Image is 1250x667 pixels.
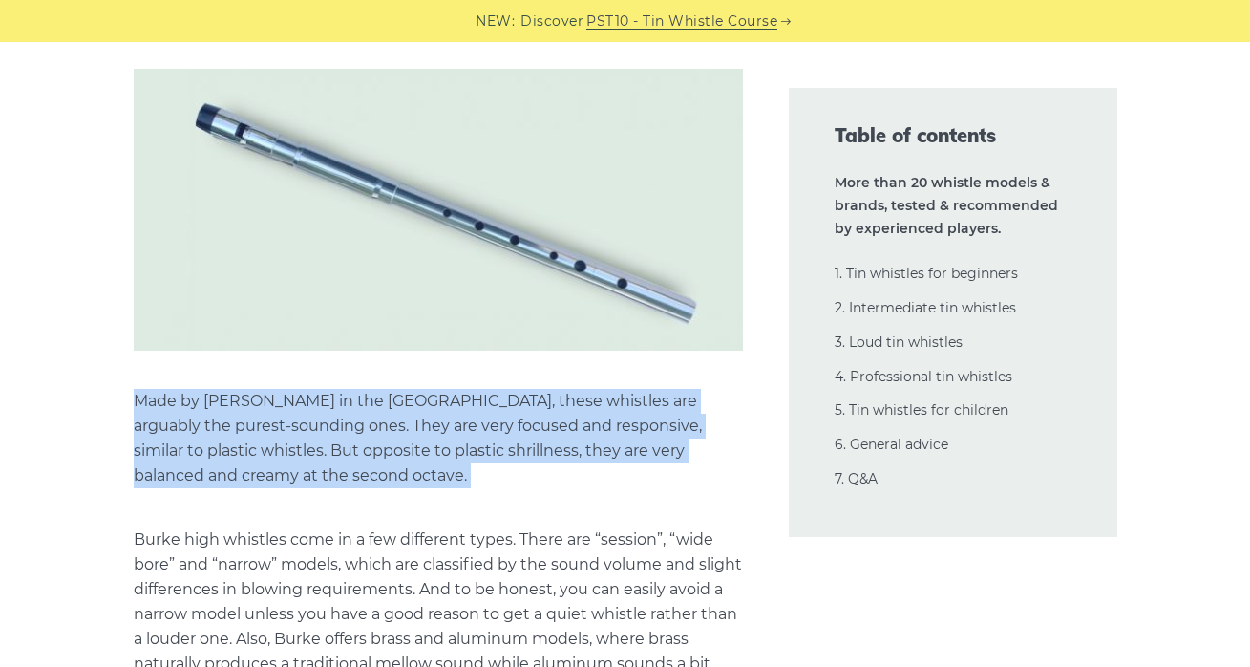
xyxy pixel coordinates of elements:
[835,122,1071,149] span: Table of contents
[586,11,777,32] a: PST10 - Tin Whistle Course
[835,174,1058,237] strong: More than 20 whistle models & brands, tested & recommended by experienced players.
[835,470,878,487] a: 7. Q&A
[835,333,963,351] a: 3. Loud tin whistles
[476,11,515,32] span: NEW:
[835,436,948,453] a: 6. General advice
[835,265,1018,282] a: 1. Tin whistles for beginners
[835,401,1008,419] a: 5. Tin whistles for children
[835,368,1012,385] a: 4. Professional tin whistles
[520,11,583,32] span: Discover
[134,389,743,488] p: Made by [PERSON_NAME] in the [GEOGRAPHIC_DATA], these whistles are arguably the purest-sounding o...
[835,299,1016,316] a: 2. Intermediate tin whistles
[134,69,743,351] img: Burke Tin Whistle aluminum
